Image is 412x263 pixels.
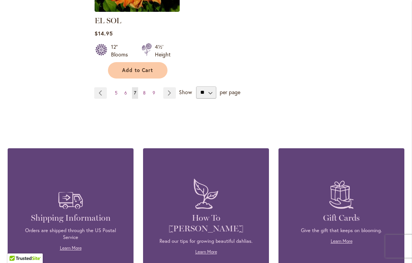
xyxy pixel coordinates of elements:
a: 9 [151,87,157,99]
a: 8 [141,87,148,99]
a: EL SOL [95,6,180,13]
a: Learn More [331,238,352,244]
span: 8 [143,90,146,96]
p: Give the gift that keeps on blooming. [290,227,393,234]
a: 5 [113,87,119,99]
span: Show [179,88,192,95]
div: 4½' Height [155,43,171,58]
span: 6 [124,90,127,96]
button: Add to Cart [108,62,167,79]
p: Read our tips for growing beautiful dahlias. [154,238,257,245]
span: Add to Cart [122,67,153,74]
span: per page [220,88,240,95]
span: $14.95 [95,30,113,37]
span: 7 [134,90,136,96]
a: 6 [122,87,129,99]
span: 9 [153,90,155,96]
h4: Gift Cards [290,213,393,223]
span: 5 [115,90,117,96]
div: 12" Blooms [111,43,132,58]
a: EL SOL [95,16,121,25]
a: Learn More [60,245,82,251]
iframe: Launch Accessibility Center [6,236,27,257]
h4: Shipping Information [19,213,122,223]
p: Orders are shipped through the US Postal Service [19,227,122,241]
a: Learn More [195,249,217,255]
h4: How To [PERSON_NAME] [154,213,257,234]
